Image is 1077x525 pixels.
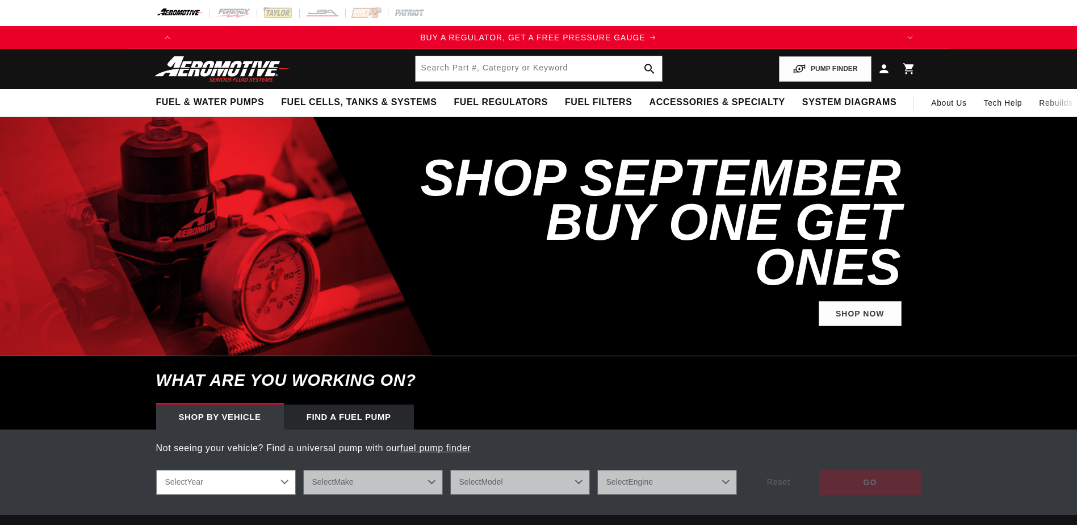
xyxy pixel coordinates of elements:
h6: What are you working on? [128,356,950,405]
summary: Fuel Cells, Tanks & Systems [273,89,445,116]
summary: Tech Help [975,89,1031,116]
select: Engine [597,470,737,495]
img: Aeromotive [152,56,294,82]
span: Tech Help [984,97,1022,109]
span: Fuel Regulators [454,97,547,109]
summary: Fuel & Water Pumps [148,89,273,116]
h2: SHOP SEPTEMBER BUY ONE GET ONES [416,156,902,290]
span: Fuel Cells, Tanks & Systems [281,97,437,109]
div: Shop by vehicle [156,405,284,430]
span: System Diagrams [802,97,896,109]
button: PUMP FINDER [779,56,871,82]
select: Year [156,470,296,495]
a: Shop Now [819,301,902,327]
span: Fuel Filters [565,97,632,109]
a: About Us [923,89,975,116]
summary: System Diagrams [794,89,905,116]
summary: Accessories & Specialty [641,89,794,116]
button: search button [637,56,662,81]
div: 1 of 4 [179,31,899,44]
div: Find a Fuel Pump [284,405,414,430]
p: Not seeing your vehicle? Find a universal pump with our [156,441,921,456]
summary: Fuel Filters [556,89,641,116]
a: BUY A REGULATOR, GET A FREE PRESSURE GAUGE [179,31,899,44]
slideshow-component: Translation missing: en.sections.announcements.announcement_bar [128,26,950,49]
span: Accessories & Specialty [649,97,785,109]
input: Search by Part Number, Category or Keyword [416,56,662,81]
select: Make [303,470,443,495]
select: Model [450,470,590,495]
span: About Us [931,98,966,107]
summary: Fuel Regulators [445,89,556,116]
a: fuel pump finder [400,443,471,453]
div: Announcement [179,31,899,44]
button: Translation missing: en.sections.announcements.next_announcement [899,26,921,49]
button: Translation missing: en.sections.announcements.previous_announcement [156,26,179,49]
span: Rebuilds [1039,97,1072,109]
span: Fuel & Water Pumps [156,97,265,109]
span: BUY A REGULATOR, GET A FREE PRESSURE GAUGE [420,33,646,42]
